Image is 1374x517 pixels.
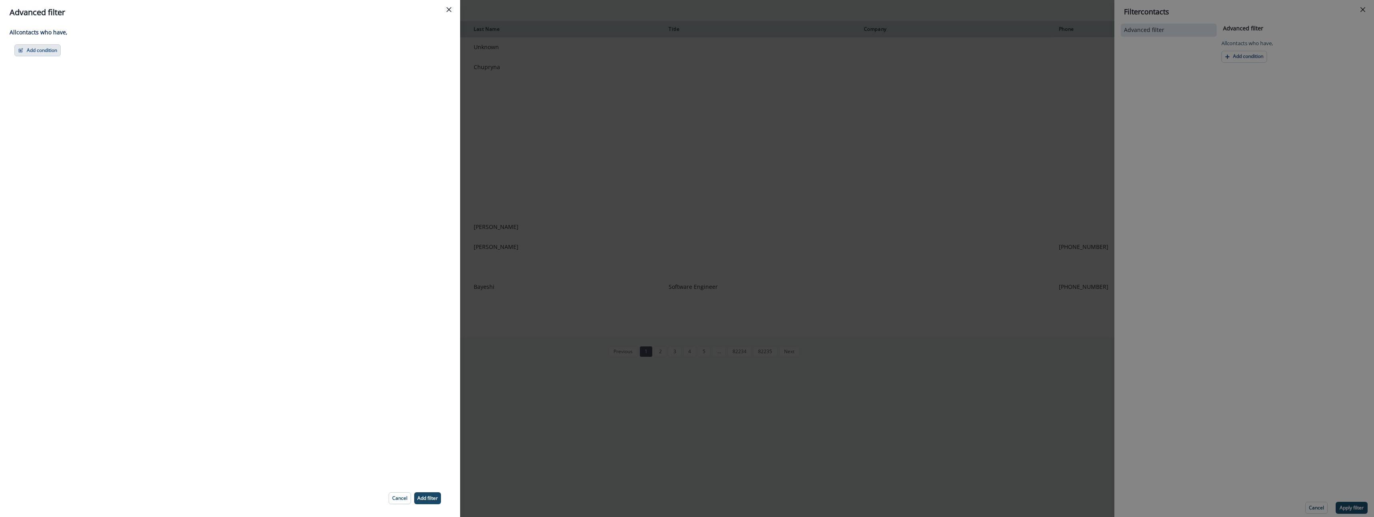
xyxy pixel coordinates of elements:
[414,492,441,504] button: Add filter
[10,6,451,18] div: Advanced filter
[392,495,407,501] p: Cancel
[443,3,455,16] button: Close
[389,492,411,504] button: Cancel
[14,44,61,56] button: Add condition
[10,28,446,36] p: All contact s who have,
[417,495,438,501] p: Add filter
